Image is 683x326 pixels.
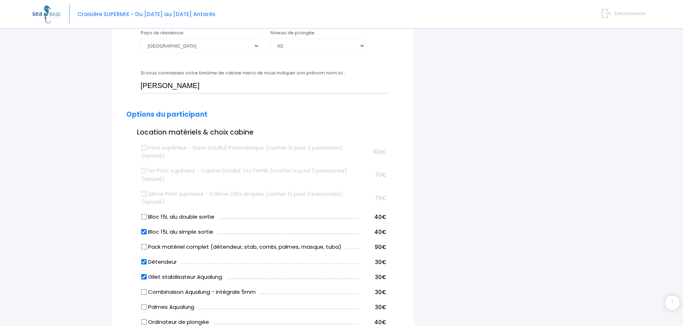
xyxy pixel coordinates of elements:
label: 1er Pont supérieur - Cabine DOUBLE OU TWINS (cocher 1x pour 2 personnes) (épuisé) [142,167,359,183]
span: 90€ [375,243,386,251]
span: 100€ [373,148,386,156]
label: 2ème Pont supérieur - Cabine 2 lits simples (cocher 1x pour 2 personnes) (épuisé) [142,190,359,206]
input: 2ème Pont supérieur - Cabine 2 lits simples (cocher 1x pour 2 personnes) (épuisé) [141,191,147,196]
label: Détendeur [142,258,177,266]
span: 30€ [375,273,386,281]
input: Ordinateur de plongée [141,319,147,325]
label: Pays de résidence [141,29,183,37]
input: Combinaison Aqualung - intégrale 5mm [141,289,147,295]
input: Gilet stabilisateur Aqualung [141,274,147,280]
input: Pack matériel complet (détendeur, stab, combi, palmes, masque, tuba) [141,244,147,250]
span: Déconnexion [615,10,646,17]
input: Bloc 15L alu simple sortie [141,229,147,235]
label: Palmes Aqualung [142,303,194,311]
span: 40€ [374,213,386,221]
label: Bloc 15L alu double sortie [142,213,214,221]
label: Bloc 15L alu simple sortie [142,228,213,236]
h3: Location matériels & choix cabine [126,128,400,137]
span: 30€ [375,303,386,311]
label: Combinaison Aqualung - intégrale 5mm [142,288,256,296]
input: Bloc 15L alu double sortie [141,214,147,220]
label: Pont supérieur - Suite DOUBLE Panoramique (cocher 1x pour 2 personnes) (épuisé) [142,144,359,160]
span: 40€ [374,228,386,236]
span: 30€ [375,258,386,266]
span: 70€ [375,171,386,179]
input: Pont supérieur - Suite DOUBLE Panoramique (cocher 1x pour 2 personnes) (épuisé) [141,145,147,150]
span: 30€ [375,288,386,296]
span: 40€ [374,318,386,326]
h2: Options du participant [126,111,400,119]
input: 1er Pont supérieur - Cabine DOUBLE OU TWINS (cocher 1x pour 2 personnes) (épuisé) [141,168,147,174]
label: Gilet stabilisateur Aqualung [142,273,222,281]
input: Détendeur [141,259,147,265]
span: 70€ [375,194,386,202]
label: Niveau de plongée [270,29,314,37]
span: Croisière SUPERMIX - Du [DATE] au [DATE] Antarès [77,10,215,18]
label: Si vous connaissez votre binôme de cabine merci de nous indiquer son prénom nom ici : [141,69,345,77]
label: Pack matériel complet (détendeur, stab, combi, palmes, masque, tuba) [142,243,341,251]
input: Palmes Aqualung [141,304,147,310]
